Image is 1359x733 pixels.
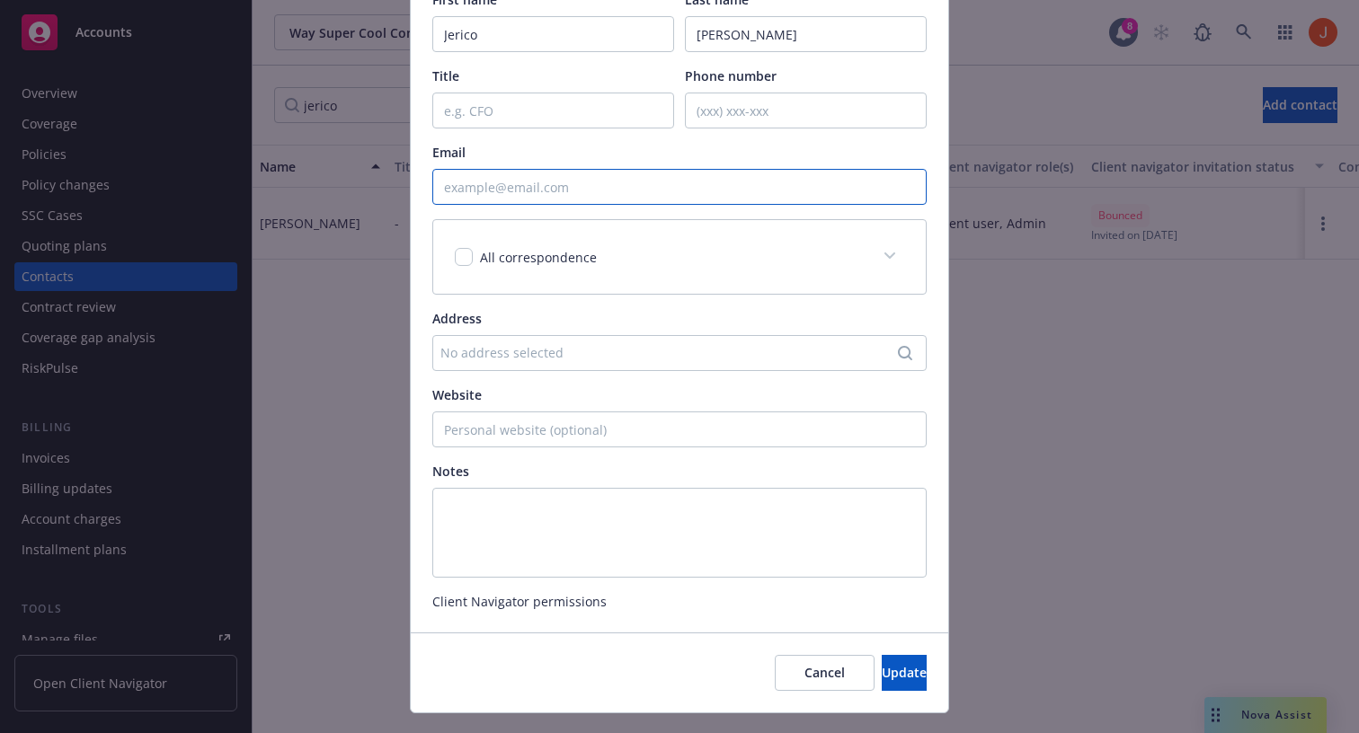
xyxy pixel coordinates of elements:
span: Notes [432,463,469,480]
input: First Name [432,16,674,52]
svg: Search [898,346,912,360]
div: All correspondence [433,220,926,294]
span: Update [882,664,927,681]
span: Client Navigator permissions [432,592,927,611]
span: Address [432,310,482,327]
span: Cancel [804,664,845,681]
button: No address selected [432,335,927,371]
span: Title [432,67,459,84]
input: Personal website (optional) [432,411,927,447]
span: Website [432,386,482,403]
input: e.g. CFO [432,93,674,128]
button: Update [882,655,927,691]
span: Phone number [685,67,777,84]
input: (xxx) xxx-xxx [685,93,927,128]
div: No address selected [440,343,901,362]
span: Email [432,144,466,161]
span: All correspondence [480,249,597,266]
input: example@email.com [432,169,927,205]
input: Last Name [685,16,927,52]
button: Cancel [775,655,875,691]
